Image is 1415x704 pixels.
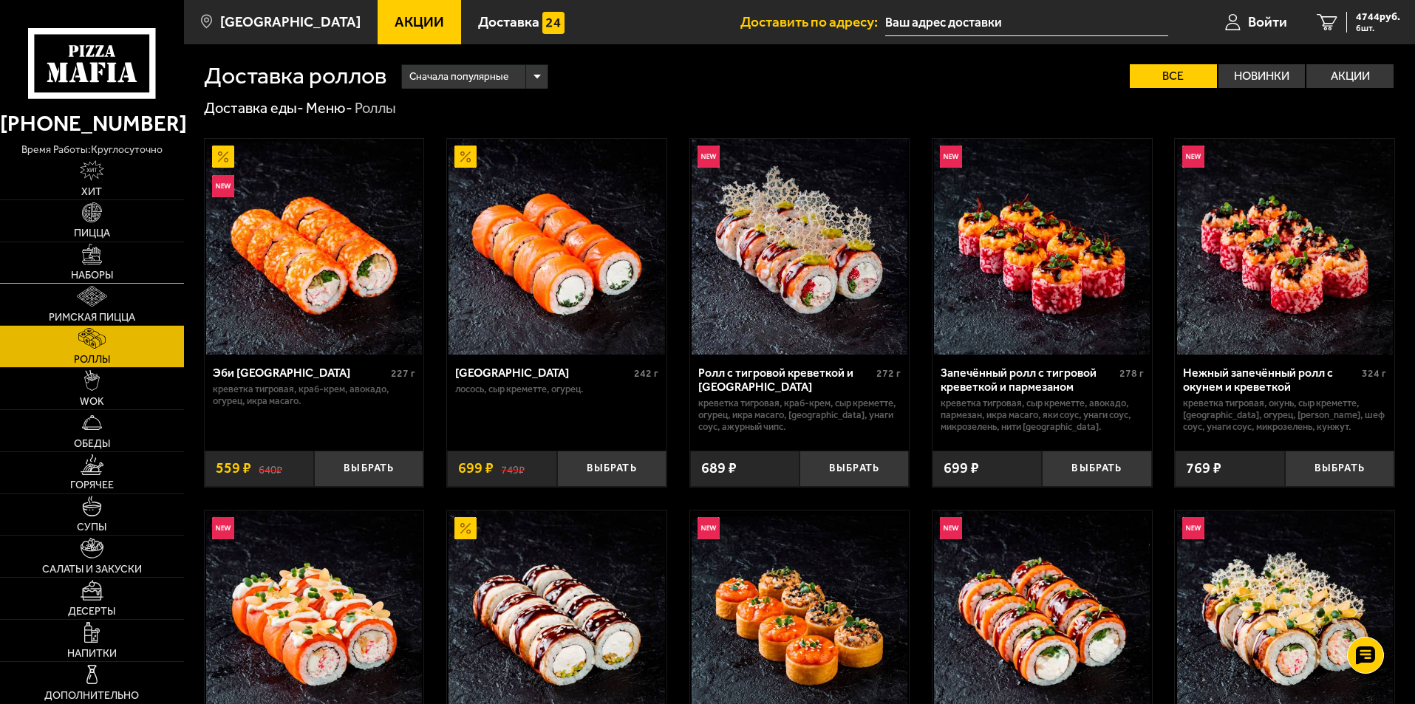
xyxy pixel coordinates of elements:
span: Римская пицца [49,312,135,323]
span: 689 ₽ [701,461,737,476]
div: Запечённый ролл с тигровой креветкой и пармезаном [941,366,1116,394]
img: Новинка [1182,146,1204,168]
img: Эби Калифорния [206,139,422,355]
span: Акции [395,15,444,29]
span: 559 ₽ [216,461,251,476]
img: Новинка [1182,517,1204,539]
button: Выбрать [799,451,909,487]
span: 699 ₽ [944,461,979,476]
span: Наборы [71,270,113,281]
img: Акционный [212,146,234,168]
a: НовинкаРолл с тигровой креветкой и Гуакамоле [690,139,910,355]
div: Нежный запечённый ролл с окунем и креветкой [1183,366,1358,394]
span: Роллы [74,355,110,365]
span: Пицца [74,228,110,239]
p: креветка тигровая, окунь, Сыр креметте, [GEOGRAPHIC_DATA], огурец, [PERSON_NAME], шеф соус, унаги... [1183,397,1386,433]
img: 15daf4d41897b9f0e9f617042186c801.svg [542,12,565,34]
span: 699 ₽ [458,461,494,476]
a: АкционныйНовинкаЭби Калифорния [205,139,424,355]
div: Роллы [355,99,396,118]
img: Филадельфия [449,139,664,355]
span: Доставить по адресу: [740,15,885,29]
a: АкционныйФиладельфия [447,139,666,355]
img: Ролл с тигровой креветкой и Гуакамоле [692,139,907,355]
span: Сначала популярные [409,63,508,91]
span: 4744 руб. [1356,12,1400,22]
button: Выбрать [557,451,666,487]
p: креветка тигровая, краб-крем, Сыр креметте, огурец, икра масаго, [GEOGRAPHIC_DATA], унаги соус, а... [698,397,901,433]
span: Супы [77,522,106,533]
img: Новинка [212,175,234,197]
div: Ролл с тигровой креветкой и [GEOGRAPHIC_DATA] [698,366,873,394]
span: WOK [80,397,104,407]
button: Выбрать [314,451,423,487]
span: Хит [81,187,102,197]
span: 769 ₽ [1186,461,1221,476]
span: Дополнительно [44,691,139,701]
div: [GEOGRAPHIC_DATA] [455,366,630,380]
span: [GEOGRAPHIC_DATA] [220,15,361,29]
img: Новинка [698,517,720,539]
p: креветка тигровая, краб-крем, авокадо, огурец, икра масаго. [213,383,416,407]
label: Все [1130,64,1217,88]
input: Ваш адрес доставки [885,9,1168,36]
span: Салаты и закуски [42,564,142,575]
span: 6 шт. [1356,24,1400,33]
span: Десерты [68,606,115,617]
img: Акционный [454,146,477,168]
a: НовинкаЗапечённый ролл с тигровой креветкой и пармезаном [932,139,1152,355]
label: Новинки [1218,64,1306,88]
a: Меню- [306,99,352,117]
span: 278 г [1119,367,1144,380]
label: Акции [1306,64,1394,88]
img: Нежный запечённый ролл с окунем и креветкой [1177,139,1393,355]
img: Новинка [940,146,962,168]
img: Новинка [212,517,234,539]
span: Напитки [67,649,117,659]
span: Горячее [70,480,114,491]
span: 242 г [634,367,658,380]
span: Войти [1248,15,1287,29]
a: Доставка еды- [204,99,304,117]
span: 324 г [1362,367,1386,380]
span: Доставка [478,15,539,29]
s: 640 ₽ [259,461,282,476]
img: Запечённый ролл с тигровой креветкой и пармезаном [934,139,1150,355]
button: Выбрать [1042,451,1151,487]
span: 272 г [876,367,901,380]
p: лосось, Сыр креметте, огурец. [455,383,658,395]
s: 749 ₽ [501,461,525,476]
img: Акционный [454,517,477,539]
img: Новинка [698,146,720,168]
a: НовинкаНежный запечённый ролл с окунем и креветкой [1175,139,1394,355]
p: креветка тигровая, Сыр креметте, авокадо, пармезан, икра масаго, яки соус, унаги соус, микрозелен... [941,397,1144,433]
img: Новинка [940,517,962,539]
h1: Доставка роллов [204,64,386,88]
button: Выбрать [1285,451,1394,487]
span: 227 г [391,367,415,380]
div: Эби [GEOGRAPHIC_DATA] [213,366,388,380]
span: Обеды [74,439,110,449]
